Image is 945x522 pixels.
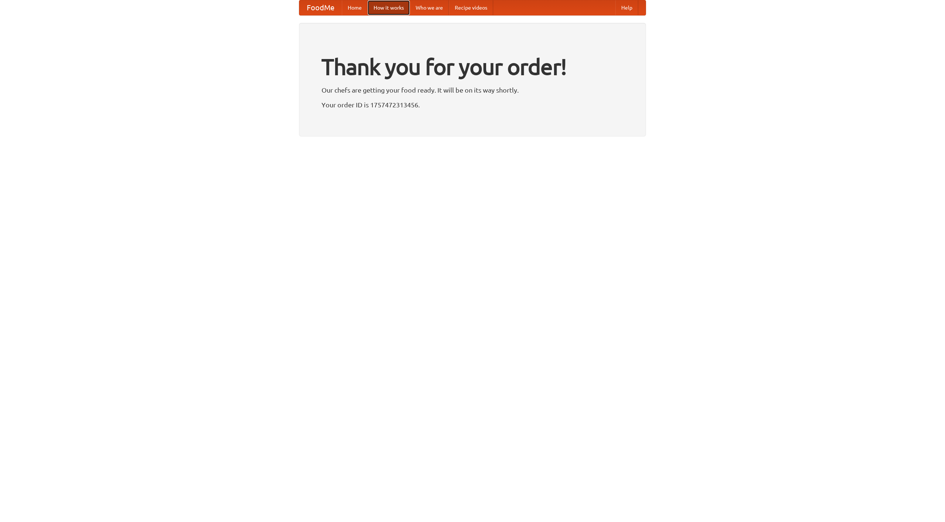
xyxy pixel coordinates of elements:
[322,99,623,110] p: Your order ID is 1757472313456.
[615,0,638,15] a: Help
[322,84,623,96] p: Our chefs are getting your food ready. It will be on its way shortly.
[299,0,342,15] a: FoodMe
[342,0,368,15] a: Home
[322,49,623,84] h1: Thank you for your order!
[449,0,493,15] a: Recipe videos
[368,0,410,15] a: How it works
[410,0,449,15] a: Who we are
